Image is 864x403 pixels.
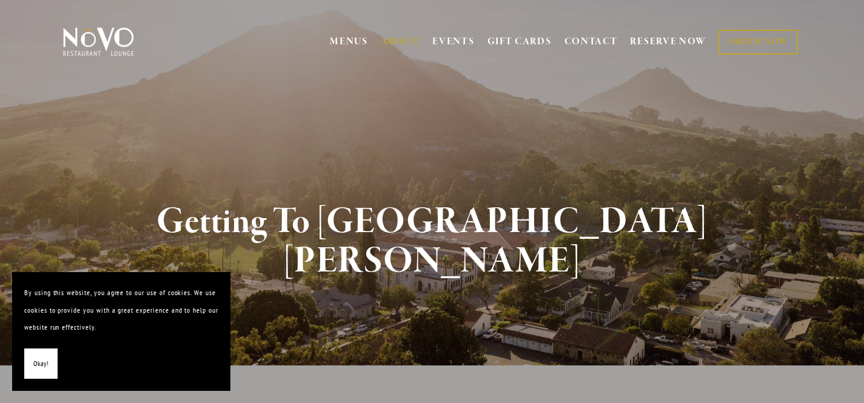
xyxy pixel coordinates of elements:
span: Okay! [33,355,49,373]
a: CONTACT [564,30,618,53]
button: Okay! [24,348,58,379]
a: RESERVE NOW [630,30,706,53]
p: By using this website, you agree to our use of cookies. We use cookies to provide you with a grea... [24,284,218,336]
a: ABOUT [381,36,420,48]
section: Cookie banner [12,272,230,391]
img: Novo Restaurant &amp; Lounge [61,27,136,57]
a: ORDER NOW [718,30,798,55]
a: GIFT CARDS [487,30,552,53]
a: MENUS [330,36,368,48]
h1: Getting To [GEOGRAPHIC_DATA][PERSON_NAME] [83,202,782,281]
a: EVENTS [432,36,474,48]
